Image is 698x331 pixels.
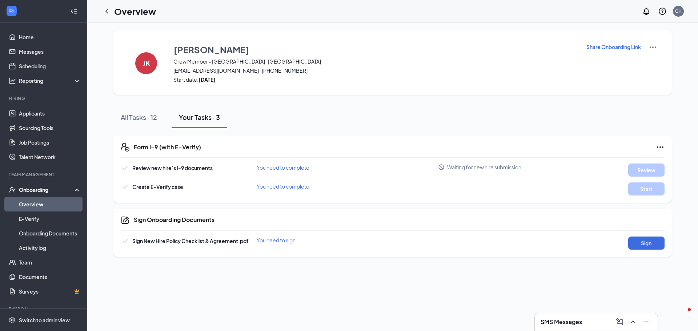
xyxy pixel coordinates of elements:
a: Activity log [19,241,81,255]
span: Crew Member - [GEOGRAPHIC_DATA] · [GEOGRAPHIC_DATA] [173,58,577,65]
span: Create E-Verify case [132,183,183,190]
div: Payroll [9,306,80,312]
svg: Ellipses [656,143,665,152]
a: Talent Network [19,150,81,164]
span: Sign New Hire Policy Checklist & Agreement.pdf [132,238,249,244]
svg: Minimize [642,318,650,326]
svg: Checkmark [121,182,129,191]
svg: Analysis [9,77,16,84]
div: Your Tasks · 3 [179,113,220,122]
h4: JK [143,61,150,66]
svg: Checkmark [121,237,129,245]
svg: ChevronUp [629,318,637,326]
button: ComposeMessage [614,316,626,328]
a: Scheduling [19,59,81,73]
button: Start [628,182,665,195]
span: [EMAIL_ADDRESS][DOMAIN_NAME] · [PHONE_NUMBER] [173,67,577,74]
div: Hiring [9,95,80,101]
svg: Blocked [438,164,445,170]
span: Review new hire’s I-9 documents [132,165,213,171]
div: Reporting [19,77,81,84]
svg: Collapse [70,8,77,15]
a: Home [19,30,81,44]
svg: QuestionInfo [658,7,667,16]
div: All Tasks · 12 [121,113,157,122]
iframe: Intercom live chat [673,306,691,324]
button: Review [628,164,665,177]
span: You need to complete [257,183,309,190]
a: Job Postings [19,135,81,150]
button: Sign [628,237,665,250]
a: Overview [19,197,81,211]
h3: [PERSON_NAME] [174,43,249,56]
div: Switch to admin view [19,316,70,324]
a: Documents [19,270,81,284]
svg: WorkstreamLogo [8,7,15,15]
button: ChevronUp [627,316,639,328]
svg: FormI9EVerifyIcon [121,143,129,152]
strong: [DATE] [198,76,216,83]
h5: Form I-9 (with E-Verify) [134,143,201,151]
svg: Checkmark [121,164,129,172]
div: Onboarding [19,186,75,193]
span: You need to complete [257,164,309,171]
div: CH [675,8,682,14]
a: E-Verify [19,211,81,226]
span: Start date: [173,76,577,83]
button: [PERSON_NAME] [173,43,577,56]
div: Team Management [9,171,80,178]
a: Onboarding Documents [19,226,81,241]
svg: UserCheck [9,186,16,193]
span: Waiting for new hire submission [447,164,521,171]
button: JK [128,43,164,83]
button: Minimize [640,316,652,328]
a: Sourcing Tools [19,121,81,135]
svg: Notifications [642,7,651,16]
div: You need to sign [257,237,438,244]
svg: ChevronLeft [103,7,111,16]
svg: Settings [9,316,16,324]
svg: ComposeMessage [615,318,624,326]
a: Messages [19,44,81,59]
h3: SMS Messages [541,318,582,326]
a: Team [19,255,81,270]
h1: Overview [114,5,156,17]
a: SurveysCrown [19,284,81,299]
a: Applicants [19,106,81,121]
img: More Actions [649,43,657,52]
h5: Sign Onboarding Documents [134,216,214,224]
button: Share Onboarding Link [586,43,641,51]
svg: CompanyDocumentIcon [121,216,129,225]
